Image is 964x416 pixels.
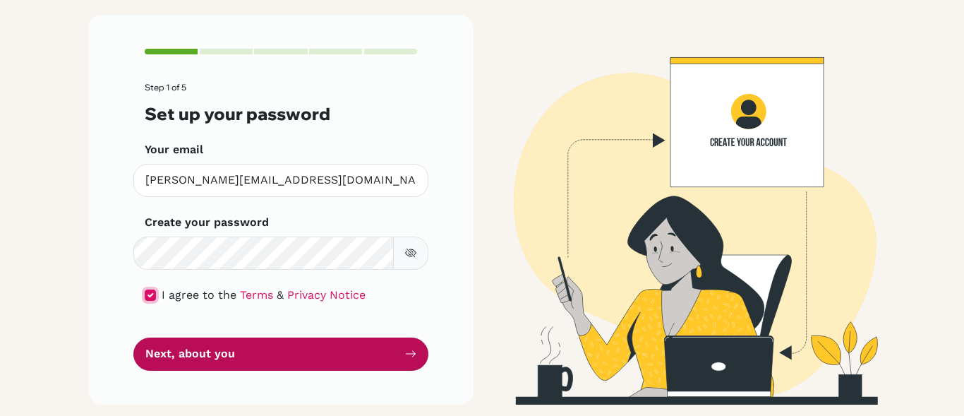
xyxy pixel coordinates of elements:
[133,338,428,371] button: Next, about you
[145,214,269,231] label: Create your password
[287,288,366,302] a: Privacy Notice
[162,288,236,302] span: I agree to the
[145,82,186,93] span: Step 1 of 5
[277,288,284,302] span: &
[145,141,203,158] label: Your email
[145,104,417,124] h3: Set up your password
[240,288,273,302] a: Terms
[133,164,428,197] input: Insert your email*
